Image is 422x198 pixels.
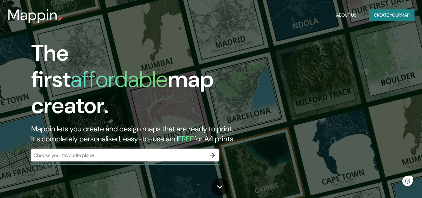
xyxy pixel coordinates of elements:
[334,9,359,21] button: About Us
[366,174,415,191] iframe: Help widget launcher
[178,134,194,144] h5: FREE
[71,65,168,94] h1: affordable
[7,6,58,24] h3: Mappin
[31,40,242,124] h1: The first map creator.
[369,9,415,21] button: Create yourmap
[31,152,206,159] input: Choose your favourite place
[31,124,242,144] h2: Mappin lets you create and design maps that are ready to print. It's completely personalised, eas...
[58,16,63,21] img: mappin-pin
